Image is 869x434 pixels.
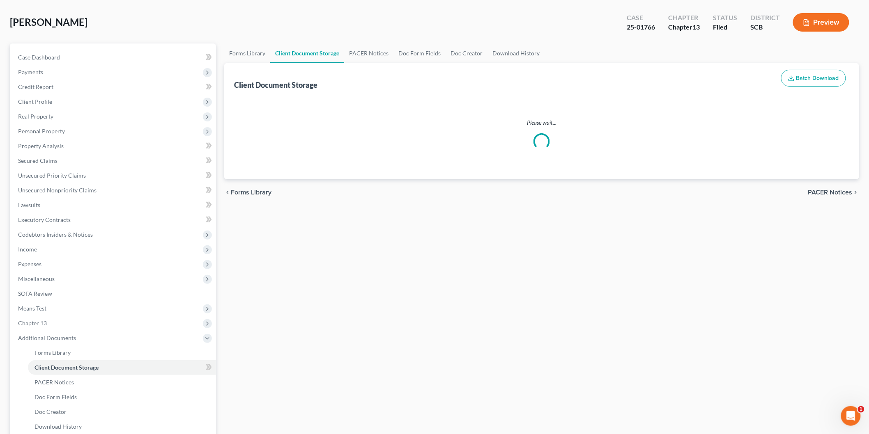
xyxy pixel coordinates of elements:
a: Unsecured Nonpriority Claims [11,183,216,198]
span: Means Test [18,305,46,312]
a: Client Document Storage [28,360,216,375]
a: Executory Contracts [11,212,216,227]
a: Property Analysis [11,139,216,153]
span: 13 [692,23,700,31]
a: Credit Report [11,80,216,94]
span: Executory Contracts [18,216,71,223]
button: PACER Notices chevron_right [808,189,859,196]
iframe: Intercom live chat [841,406,861,426]
button: chevron_left Forms Library [224,189,271,196]
span: 1 [858,406,864,413]
div: District [750,13,780,23]
div: Chapter [668,23,700,32]
div: Chapter [668,13,700,23]
a: Doc Creator [446,43,487,63]
div: Filed [713,23,737,32]
a: Doc Form Fields [28,390,216,404]
a: Doc Form Fields [393,43,446,63]
span: Doc Form Fields [34,393,77,400]
span: SOFA Review [18,290,52,297]
span: Unsecured Nonpriority Claims [18,187,97,194]
div: Case [627,13,655,23]
span: Case Dashboard [18,54,60,61]
span: [PERSON_NAME] [10,16,87,28]
span: PACER Notices [808,189,853,196]
span: Income [18,246,37,253]
span: Payments [18,69,43,75]
span: Expenses [18,260,41,267]
span: Miscellaneous [18,275,55,282]
a: PACER Notices [28,375,216,390]
p: Please wait... [236,119,848,127]
div: Client Document Storage [234,80,317,90]
span: Forms Library [34,349,71,356]
a: Secured Claims [11,153,216,168]
i: chevron_left [224,189,231,196]
button: Preview [793,13,849,32]
a: PACER Notices [344,43,393,63]
span: Personal Property [18,128,65,135]
span: Client Document Storage [34,364,99,371]
button: Batch Download [781,70,846,87]
a: Forms Library [28,345,216,360]
span: Property Analysis [18,142,64,149]
span: Forms Library [231,189,271,196]
span: Chapter 13 [18,320,47,327]
div: 25-01766 [627,23,655,32]
span: Batch Download [796,75,839,82]
span: Client Profile [18,98,52,105]
span: PACER Notices [34,379,74,386]
a: Client Document Storage [270,43,344,63]
span: Download History [34,423,82,430]
a: Download History [28,419,216,434]
i: chevron_right [853,189,859,196]
a: Unsecured Priority Claims [11,168,216,183]
a: Download History [487,43,545,63]
a: Lawsuits [11,198,216,212]
a: Forms Library [224,43,270,63]
span: Secured Claims [18,157,57,164]
span: Doc Creator [34,408,67,415]
span: Codebtors Insiders & Notices [18,231,93,238]
span: Additional Documents [18,334,76,341]
div: SCB [750,23,780,32]
span: Lawsuits [18,201,40,208]
a: SOFA Review [11,286,216,301]
a: Case Dashboard [11,50,216,65]
a: Doc Creator [28,404,216,419]
span: Real Property [18,113,53,120]
span: Credit Report [18,83,53,90]
span: Unsecured Priority Claims [18,172,86,179]
div: Status [713,13,737,23]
